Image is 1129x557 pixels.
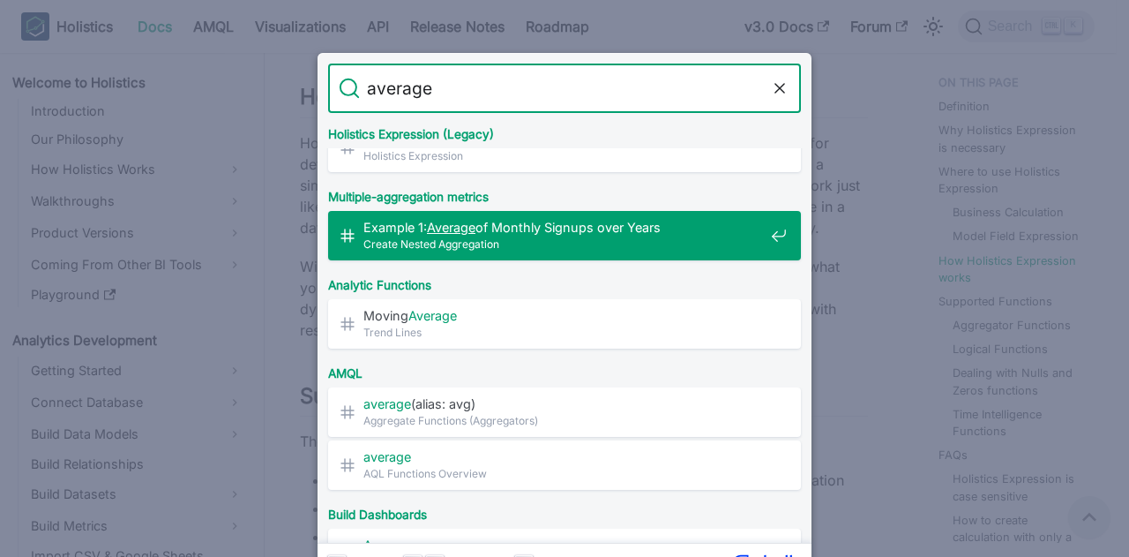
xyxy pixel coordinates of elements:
span: Moving ​ [363,307,764,324]
span: AQL Functions Overview [363,465,764,482]
div: Multiple-aggregation metrics [325,176,804,211]
span: Holistics Expression [363,147,764,164]
a: MovingAverage​Trend Lines [328,299,801,349]
a: averageAQL Functions Overview [328,440,801,490]
a: average(alias: avg)​Aggregate Functions (Aggregators) [328,388,801,437]
span: (alias: avg)​ [363,395,764,412]
span: Aggregate Functions (Aggregators) [363,412,764,429]
input: Search docs [360,64,769,113]
span: Create Nested Aggregation [363,236,764,252]
div: Analytic Functions [325,264,804,299]
mark: average [363,449,411,464]
button: Clear the query [769,78,790,99]
mark: Average [427,220,475,235]
div: Build Dashboards [325,493,804,529]
mark: Average [408,308,457,323]
a: Example 1:Averageof Monthly Signups over Years​Create Nested Aggregation [328,211,801,260]
span: Example 1: of Monthly Signups over Years​ [363,219,764,236]
mark: Average [363,538,412,553]
div: AMQL [325,352,804,388]
div: Holistics Expression (Legacy) [325,113,804,148]
mark: average [363,396,411,411]
span: Trend Lines [363,324,764,341]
